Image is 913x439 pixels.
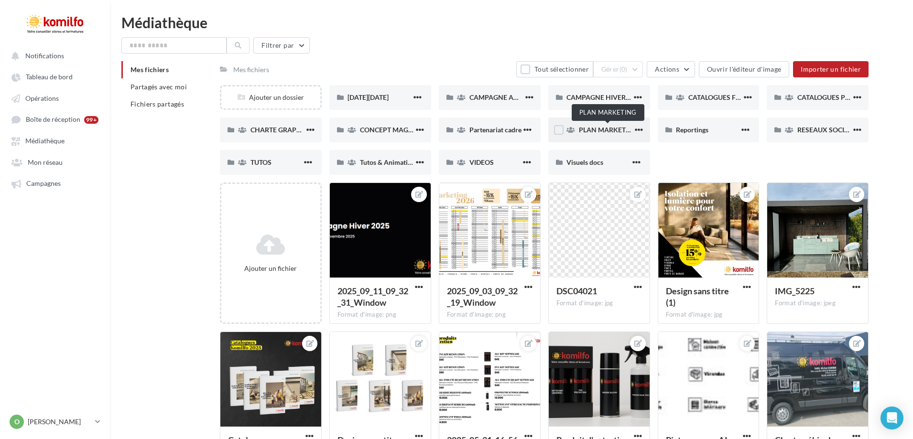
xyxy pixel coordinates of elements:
[775,286,815,296] span: IMG_5225
[666,286,729,308] span: Design sans titre (1)
[699,61,789,77] button: Ouvrir l'éditeur d'image
[6,47,100,64] button: Notifications
[233,65,269,75] div: Mes fichiers
[8,413,102,431] a: O [PERSON_NAME]
[26,116,80,124] span: Boîte de réception
[880,407,903,429] div: Open Intercom Messenger
[28,417,91,427] p: [PERSON_NAME]
[676,126,708,134] span: Reportings
[447,311,533,319] div: Format d'image: png
[14,417,20,427] span: O
[253,37,310,54] button: Filtrer par
[225,264,316,273] div: Ajouter un fichier
[6,89,104,107] a: Opérations
[556,286,597,296] span: DSC04021
[360,126,424,134] span: CONCEPT MAGASIN
[797,93,870,101] span: CATALOGUES PDF 2025
[130,65,169,74] span: Mes fichiers
[797,126,859,134] span: RESEAUX SOCIAUX
[25,94,59,102] span: Opérations
[130,83,187,91] span: Partagés avec moi
[6,153,104,171] a: Mon réseau
[688,93,837,101] span: CATALOGUES FOURNISSEURS - PRODUITS 2025
[6,68,104,85] a: Tableau de bord
[556,299,642,308] div: Format d'image: jpg
[469,126,522,134] span: Partenariat cadre
[566,158,603,166] span: Visuels docs
[250,126,317,134] span: CHARTE GRAPHIQUE
[793,61,869,77] button: Importer un fichier
[6,110,104,128] a: Boîte de réception 99+
[647,61,695,77] button: Actions
[84,116,98,124] div: 99+
[469,93,542,101] span: CAMPAGNE AUTOMNE
[360,158,436,166] span: Tutos & Animation réseau
[579,126,638,134] span: PLAN MARKETING
[801,65,861,73] span: Importer un fichier
[26,73,73,81] span: Tableau de bord
[25,137,65,145] span: Médiathèque
[516,61,593,77] button: Tout sélectionner
[620,65,628,73] span: (0)
[130,100,184,108] span: Fichiers partagés
[655,65,679,73] span: Actions
[28,158,63,166] span: Mon réseau
[593,61,643,77] button: Gérer(0)
[447,286,518,308] span: 2025_09_03_09_32_19_Window
[337,311,423,319] div: Format d'image: png
[221,93,320,102] div: Ajouter un dossier
[121,15,902,30] div: Médiathèque
[348,93,389,101] span: [DATE][DATE]
[666,311,751,319] div: Format d'image: jpg
[775,299,860,308] div: Format d'image: jpeg
[572,104,644,121] div: PLAN MARKETING
[250,158,272,166] span: TUTOS
[6,174,104,192] a: Campagnes
[6,132,104,149] a: Médiathèque
[566,93,642,101] span: CAMPAGNE HIVER 2025
[337,286,408,308] span: 2025_09_11_09_32_31_Window
[25,52,64,60] span: Notifications
[26,180,61,188] span: Campagnes
[469,158,494,166] span: VIDEOS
